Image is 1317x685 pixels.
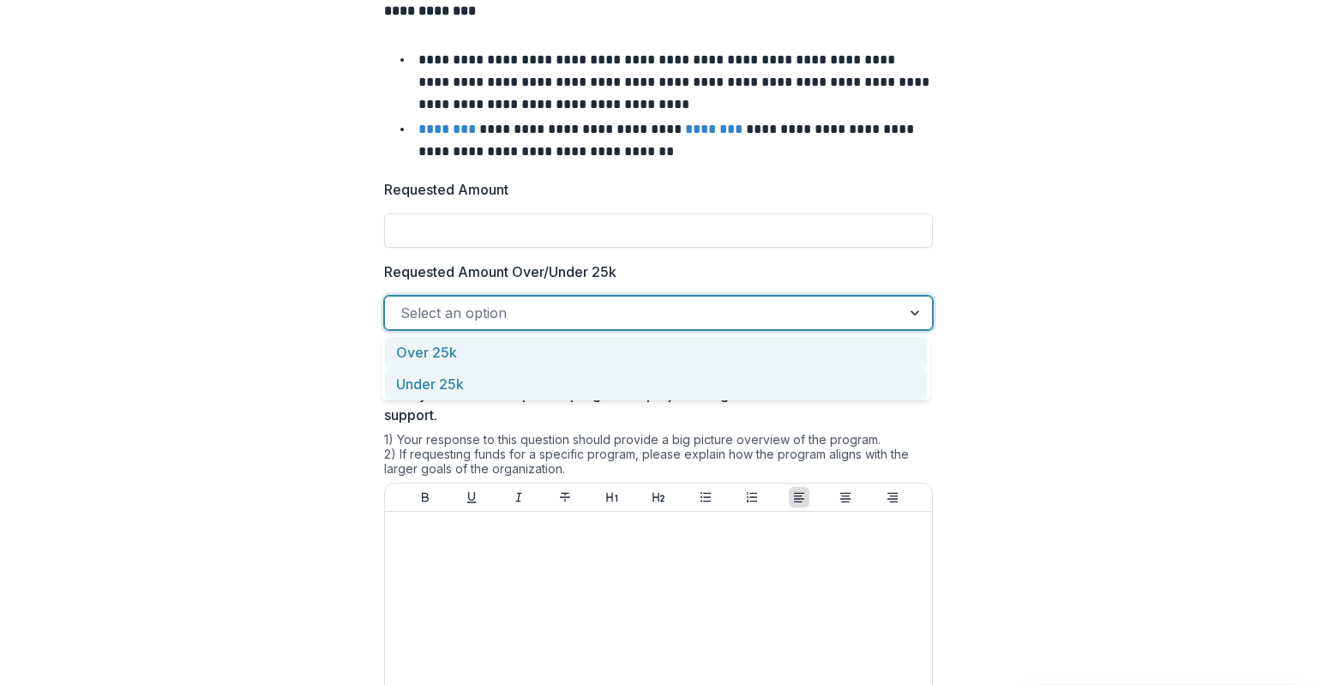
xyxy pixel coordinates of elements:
[835,487,856,508] button: Align Center
[385,369,927,400] div: Under 25k
[742,487,762,508] button: Ordered List
[695,487,716,508] button: Bullet List
[648,487,669,508] button: Heading 2
[602,487,622,508] button: Heading 1
[384,179,508,200] p: Requested Amount
[461,487,482,508] button: Underline
[555,487,575,508] button: Strike
[384,384,908,425] p: Briefly describe the specific program or project the grant funds will be used to support.
[415,487,436,508] button: Bold
[384,261,616,282] p: Requested Amount Over/Under 25k
[385,337,927,369] div: Over 25k
[382,337,930,400] div: Select options list
[384,432,933,483] div: 1) Your response to this question should provide a big picture overview of the program. 2) If req...
[882,487,903,508] button: Align Right
[508,487,529,508] button: Italicize
[789,487,809,508] button: Align Left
